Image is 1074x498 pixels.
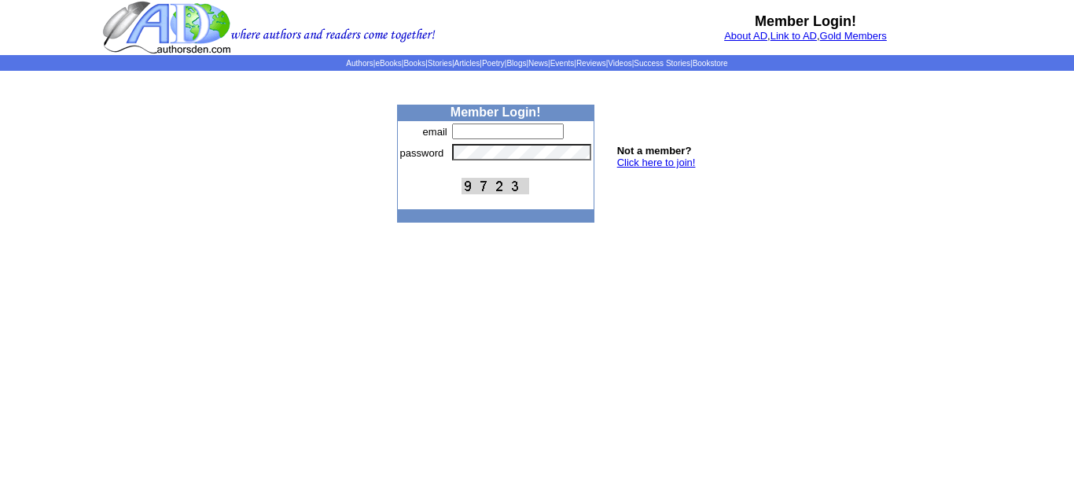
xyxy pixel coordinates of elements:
[693,59,728,68] a: Bookstore
[617,157,696,168] a: Click here to join!
[346,59,373,68] a: Authors
[820,30,887,42] a: Gold Members
[506,59,526,68] a: Blogs
[346,59,727,68] span: | | | | | | | | | | | |
[462,178,529,194] img: This Is CAPTCHA Image
[528,59,548,68] a: News
[608,59,631,68] a: Videos
[771,30,817,42] a: Link to AD
[617,145,692,157] b: Not a member?
[482,59,505,68] a: Poetry
[403,59,425,68] a: Books
[634,59,690,68] a: Success Stories
[550,59,575,68] a: Events
[451,105,541,119] b: Member Login!
[576,59,606,68] a: Reviews
[454,59,480,68] a: Articles
[755,13,856,29] b: Member Login!
[724,30,887,42] font: , ,
[428,59,452,68] a: Stories
[375,59,401,68] a: eBooks
[400,147,444,159] font: password
[724,30,767,42] a: About AD
[423,126,447,138] font: email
